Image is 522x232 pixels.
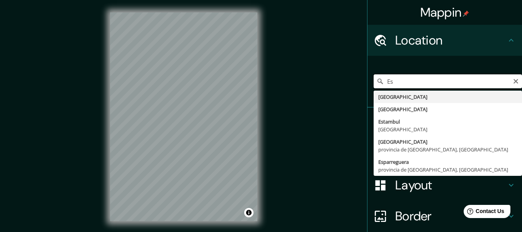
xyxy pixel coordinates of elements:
div: [GEOGRAPHIC_DATA] [378,138,517,146]
div: [GEOGRAPHIC_DATA] [378,93,517,101]
button: Toggle attribution [244,208,253,217]
input: Pick your city or area [374,74,522,88]
div: Pins [367,108,522,139]
div: [GEOGRAPHIC_DATA] [378,125,517,133]
div: Border [367,201,522,232]
canvas: Map [110,12,257,221]
h4: Border [395,208,507,224]
div: provincia de [GEOGRAPHIC_DATA], [GEOGRAPHIC_DATA] [378,146,517,153]
h4: Layout [395,177,507,193]
button: Clear [513,77,519,84]
div: Layout [367,170,522,201]
div: Location [367,25,522,56]
div: provincia de [GEOGRAPHIC_DATA], [GEOGRAPHIC_DATA] [378,166,517,174]
h4: Location [395,33,507,48]
div: Estambul [378,118,517,125]
iframe: Help widget launcher [453,202,513,223]
div: Esparreguera [378,158,517,166]
div: [GEOGRAPHIC_DATA] [378,105,517,113]
img: pin-icon.png [463,10,469,17]
h4: Mappin [420,5,469,20]
div: Style [367,139,522,170]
